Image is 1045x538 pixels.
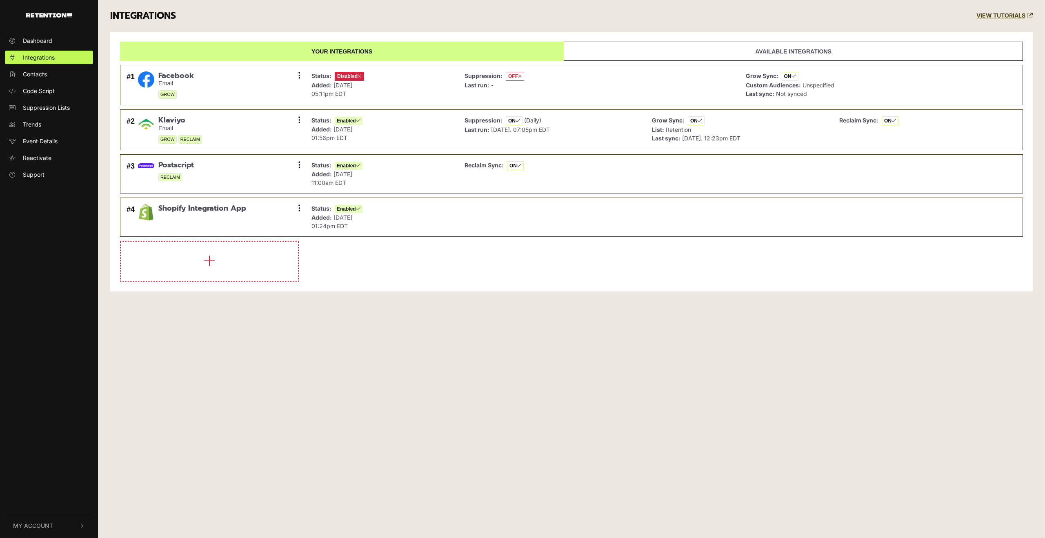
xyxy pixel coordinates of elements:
span: [DATE] 11:00am EDT [311,171,352,186]
strong: Last sync: [652,135,680,142]
a: Reactivate [5,151,93,165]
span: OFF [506,72,524,81]
strong: Grow Sync: [652,117,685,124]
a: Trends [5,118,93,131]
a: Event Details [5,134,93,148]
span: Code Script [23,87,55,95]
span: GROW [158,135,177,144]
a: Your integrations [120,42,564,61]
span: Enabled [335,205,362,213]
strong: Grow Sync: [746,72,778,79]
span: Suppression Lists [23,103,70,112]
span: [DATE]. 12:23pm EDT [682,135,740,142]
strong: Reclaim Sync: [839,117,878,124]
strong: Last run: [465,126,489,133]
span: - [491,82,494,89]
span: [DATE]. 07:05pm EDT [491,126,550,133]
span: GROW [158,90,177,99]
strong: Added: [311,214,332,221]
span: ON [506,116,522,125]
strong: Status: [311,162,331,169]
span: Klaviyo [158,116,202,125]
span: Contacts [23,70,47,78]
span: (Daily) [524,117,541,124]
strong: Added: [311,171,332,178]
strong: List: [652,126,664,133]
button: My Account [5,513,93,538]
a: Available integrations [564,42,1023,61]
img: Shopify Integration App [138,204,154,220]
div: #2 [127,116,135,144]
span: Postscript [158,161,194,170]
span: Facebook [158,71,194,80]
span: Event Details [23,137,58,145]
img: Klaviyo [138,116,154,132]
a: Dashboard [5,34,93,47]
span: Support [23,170,44,179]
a: Suppression Lists [5,101,93,114]
span: Enabled [335,162,362,170]
strong: Status: [311,117,331,124]
a: Support [5,168,93,181]
h3: INTEGRATIONS [110,10,176,22]
span: ON [507,161,524,170]
strong: Custom Audiences: [746,82,801,89]
strong: Status: [311,205,331,212]
div: #1 [127,71,135,99]
strong: Suppression: [465,72,502,79]
img: Retention.com [26,13,72,18]
span: Unspecified [803,82,834,89]
a: VIEW TUTORIALS [976,12,1033,19]
span: Retention [666,126,691,133]
strong: Added: [311,82,332,89]
span: [DATE] 01:24pm EDT [311,214,352,229]
span: Trends [23,120,41,129]
strong: Added: [311,126,332,133]
strong: Status: [311,72,331,79]
strong: Suppression: [465,117,502,124]
img: Facebook [138,71,154,88]
span: ON [882,116,898,125]
strong: Reclaim Sync: [465,162,504,169]
span: Reactivate [23,153,51,162]
small: Email [158,125,202,132]
span: Disabled [335,72,364,81]
img: Postscript [138,163,154,169]
span: Enabled [335,117,362,125]
span: Integrations [23,53,55,62]
span: [DATE] 05:11pm EDT [311,82,352,97]
span: Not synced [776,90,807,97]
div: #4 [127,204,135,230]
strong: Last run: [465,82,489,89]
span: ON [782,72,798,81]
span: RECLAIM [158,173,182,182]
span: Shopify Integration App [158,204,246,213]
small: Email [158,80,194,87]
a: Code Script [5,84,93,98]
span: My Account [13,521,53,530]
strong: Last sync: [746,90,774,97]
a: Contacts [5,67,93,81]
span: RECLAIM [178,135,202,144]
div: #3 [127,161,135,187]
span: ON [688,116,705,125]
a: Integrations [5,51,93,64]
span: Dashboard [23,36,52,45]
